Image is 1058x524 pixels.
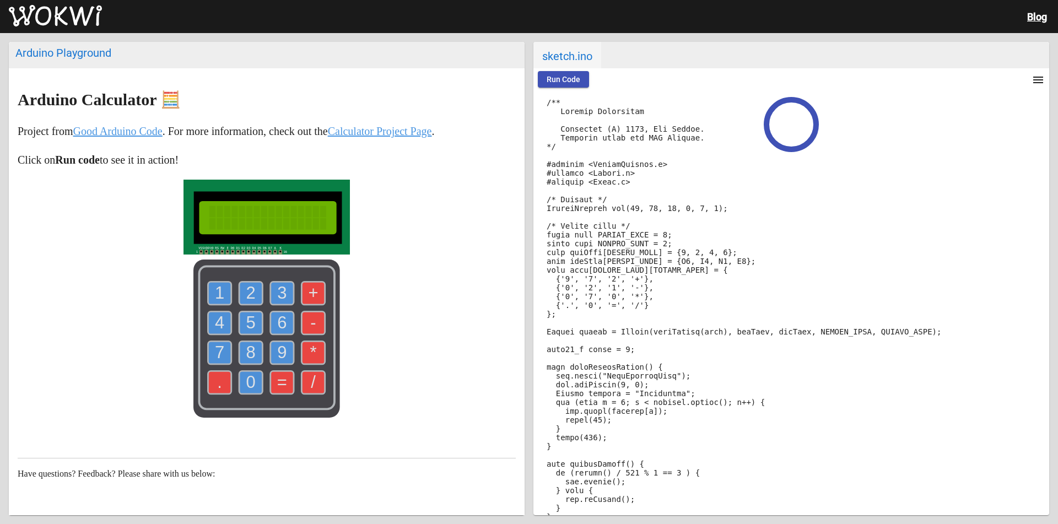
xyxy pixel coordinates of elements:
a: Blog [1027,11,1047,23]
button: Run Code [538,71,589,88]
span: sketch.ino [533,42,601,68]
span: Run Code [547,75,580,84]
div: Arduino Playground [15,46,518,60]
h1: Arduino Calculator 🧮 [18,91,516,109]
mat-icon: menu [1032,73,1045,87]
img: Wokwi [9,5,102,27]
b: Run code [55,154,100,166]
p: Project from . For more information, check out the . [18,122,516,140]
a: Good Arduino Code [73,125,163,137]
span: Have questions? Feedback? Please share with us below: [18,469,215,478]
p: Click on to see it in action! [18,151,516,169]
a: Calculator Project Page [328,125,432,137]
